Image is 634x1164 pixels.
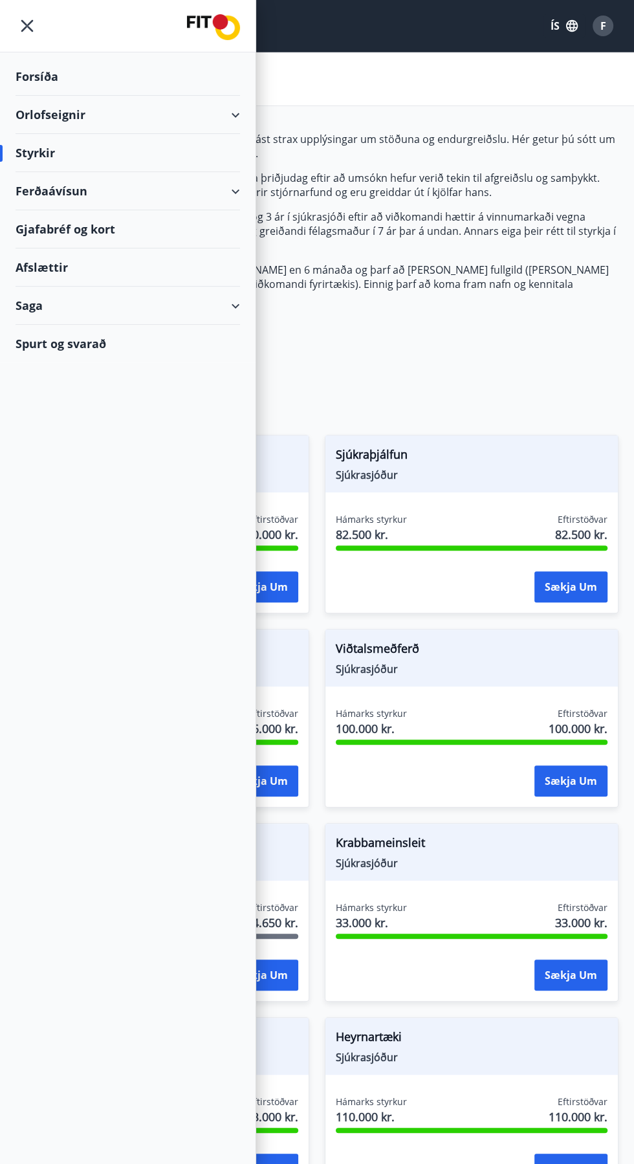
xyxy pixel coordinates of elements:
[534,571,607,602] button: Sækja um
[16,132,618,160] p: Umsóknir úr sjóðum FIT eru rafrænar en þannig fást strax upplýsingar um stöðuna og endurgreiðslu....
[16,58,240,96] div: Forsíða
[187,14,240,40] img: union_logo
[248,1095,298,1108] span: Eftirstöðvar
[336,513,407,526] span: Hámarks styrkur
[336,1108,407,1125] span: 110.000 kr.
[549,1108,607,1125] span: 110.000 kr.
[336,1028,607,1050] span: Heyrnartæki
[336,526,407,543] span: 82.500 kr.
[16,263,618,305] p: Athugið að kvittun (reikningur) má ekki [PERSON_NAME] en 6 mánaða og þarf að [PERSON_NAME] fullgi...
[248,707,298,720] span: Eftirstöðvar
[336,1095,407,1108] span: Hámarks styrkur
[587,10,618,41] button: F
[246,526,298,543] span: 50.000 kr.
[336,446,607,468] span: Sjúkraþjálfun
[543,14,585,38] button: ÍS
[534,960,607,991] button: Sækja um
[16,172,240,210] div: Ferðaávísun
[225,571,298,602] button: Sækja um
[16,210,618,252] p: Réttur til styrkja helst í 12 mánuði í menntasjóði og 3 ár í sjúkrasjóði eftir að viðkomandi hætt...
[558,707,607,720] span: Eftirstöðvar
[246,914,298,931] span: 34.650 kr.
[16,287,240,325] div: Saga
[555,914,607,931] span: 33.000 kr.
[16,248,240,287] div: Afslættir
[248,901,298,914] span: Eftirstöðvar
[336,662,607,676] span: Sjúkrasjóður
[225,765,298,796] button: Sækja um
[336,720,407,737] span: 100.000 kr.
[336,856,607,870] span: Sjúkrasjóður
[246,720,298,737] span: 66.000 kr.
[248,513,298,526] span: Eftirstöðvar
[336,834,607,856] span: Krabbameinsleit
[246,1108,298,1125] span: 33.000 kr.
[336,468,607,482] span: Sjúkrasjóður
[225,960,298,991] button: Sækja um
[16,325,240,362] div: Spurt og svarað
[555,526,607,543] span: 82.500 kr.
[600,19,606,33] span: F
[16,171,618,199] p: Greiðsludagur styrkja úr styrktarsjóðum er næsta þriðjudag eftir að umsókn hefur verið tekin til ...
[16,14,39,38] button: menu
[336,1050,607,1064] span: Sjúkrasjóður
[336,914,407,931] span: 33.000 kr.
[16,134,240,172] div: Styrkir
[336,707,407,720] span: Hámarks styrkur
[558,901,607,914] span: Eftirstöðvar
[549,720,607,737] span: 100.000 kr.
[534,765,607,796] button: Sækja um
[558,513,607,526] span: Eftirstöðvar
[336,901,407,914] span: Hámarks styrkur
[336,640,607,662] span: Viðtalsmeðferð
[558,1095,607,1108] span: Eftirstöðvar
[16,96,240,134] div: Orlofseignir
[16,210,240,248] div: Gjafabréf og kort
